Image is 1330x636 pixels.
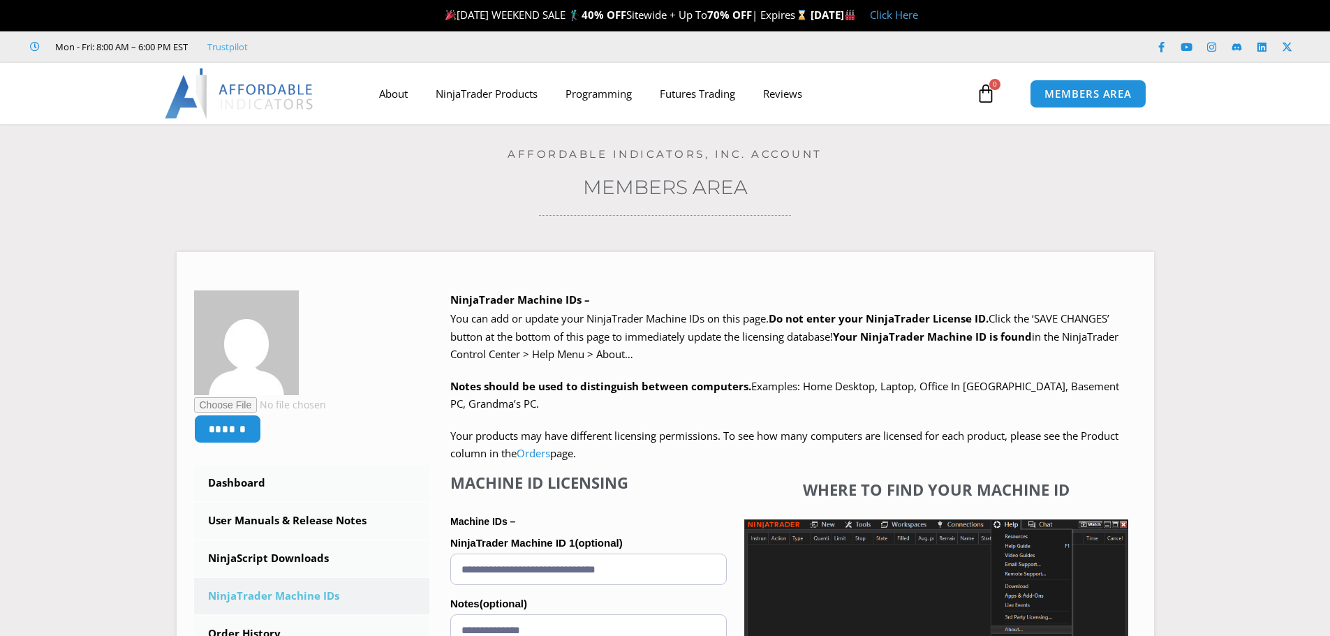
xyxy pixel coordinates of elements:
[52,38,188,55] span: Mon - Fri: 8:00 AM – 6:00 PM EST
[955,73,1017,114] a: 0
[450,593,727,614] label: Notes
[450,293,590,306] b: NinjaTrader Machine IDs –
[450,533,727,554] label: NinjaTrader Machine ID 1
[1030,80,1146,108] a: MEMBERS AREA
[422,77,552,110] a: NinjaTrader Products
[508,147,822,161] a: Affordable Indicators, Inc. Account
[450,379,1119,411] span: Examples: Home Desktop, Laptop, Office In [GEOGRAPHIC_DATA], Basement PC, Grandma’s PC.
[194,290,299,395] img: 1acb3e65d48a2c82df60abb3fa3c0b9976f9f37b19fa74f8e6c4477c46d85a7f
[845,10,855,20] img: 🏭
[870,8,918,22] a: Click Here
[450,516,515,527] strong: Machine IDs –
[165,68,315,119] img: LogoAI | Affordable Indicators – NinjaTrader
[797,10,807,20] img: ⌛
[575,537,622,549] span: (optional)
[445,10,456,20] img: 🎉
[365,77,422,110] a: About
[646,77,749,110] a: Futures Trading
[194,540,430,577] a: NinjaScript Downloads
[989,79,1000,90] span: 0
[583,175,748,199] a: Members Area
[811,8,856,22] strong: [DATE]
[744,480,1128,498] h4: Where to find your Machine ID
[450,473,727,491] h4: Machine ID Licensing
[1044,89,1132,99] span: MEMBERS AREA
[552,77,646,110] a: Programming
[207,38,248,55] a: Trustpilot
[194,503,430,539] a: User Manuals & Release Notes
[833,330,1032,343] strong: Your NinjaTrader Machine ID is found
[769,311,989,325] b: Do not enter your NinjaTrader License ID.
[749,77,816,110] a: Reviews
[450,379,751,393] strong: Notes should be used to distinguish between computers.
[450,429,1118,461] span: Your products may have different licensing permissions. To see how many computers are licensed fo...
[365,77,973,110] nav: Menu
[517,446,550,460] a: Orders
[194,578,430,614] a: NinjaTrader Machine IDs
[442,8,810,22] span: [DATE] WEEKEND SALE 🏌️‍♂️ Sitewide + Up To | Expires
[450,311,1118,361] span: Click the ‘SAVE CHANGES’ button at the bottom of this page to immediately update the licensing da...
[450,311,769,325] span: You can add or update your NinjaTrader Machine IDs on this page.
[582,8,626,22] strong: 40% OFF
[194,465,430,501] a: Dashboard
[480,598,527,609] span: (optional)
[707,8,752,22] strong: 70% OFF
